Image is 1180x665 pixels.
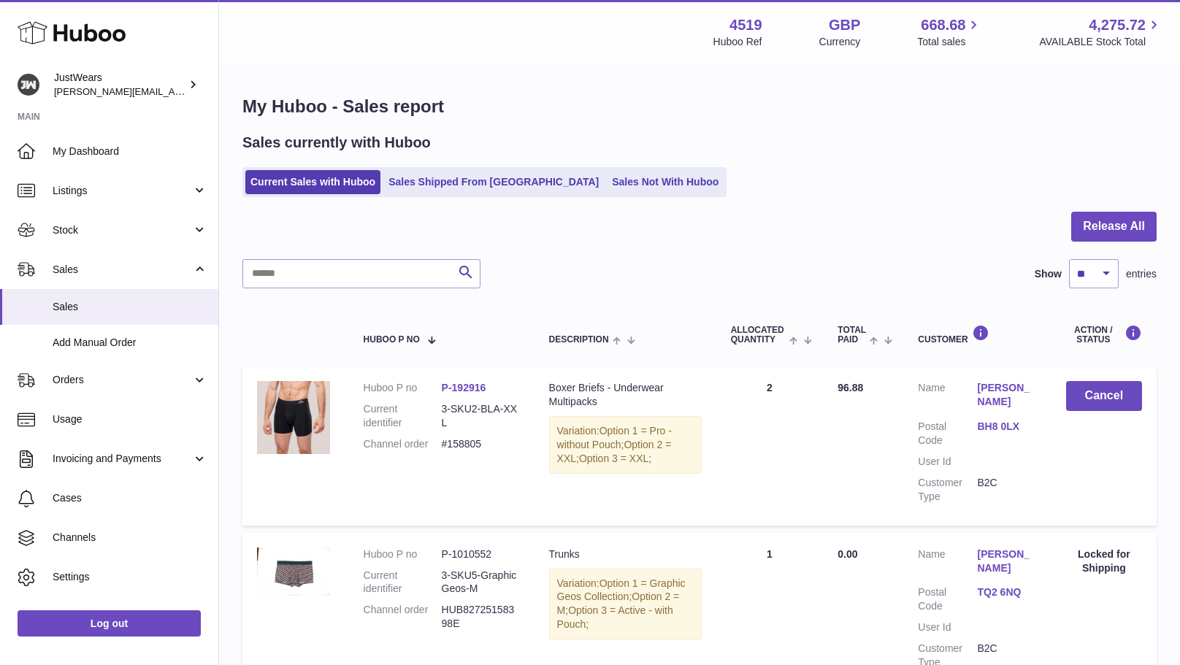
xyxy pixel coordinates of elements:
span: Total paid [838,326,866,345]
dt: User Id [918,620,977,634]
img: josh@just-wears.com [18,74,39,96]
div: Locked for Shipping [1066,547,1142,575]
span: Sales [53,263,192,277]
dt: Current identifier [364,402,442,430]
dt: Huboo P no [364,381,442,395]
dd: B2C [978,476,1037,504]
dd: 3-SKU5-Graphic Geos-M [442,569,520,596]
strong: GBP [829,15,860,35]
dt: Channel order [364,603,442,631]
dd: P-1010552 [442,547,520,561]
span: [PERSON_NAME][EMAIL_ADDRESS][DOMAIN_NAME] [54,85,293,97]
h2: Sales currently with Huboo [242,133,431,153]
dd: HUB82725158398E [442,603,520,631]
dt: Postal Code [918,585,977,613]
div: Trunks [549,547,702,561]
span: Listings [53,184,192,198]
span: entries [1126,267,1157,281]
div: Huboo Ref [713,35,762,49]
dt: Huboo P no [364,547,442,561]
div: Variation: [549,569,702,640]
span: Option 3 = XXL; [579,453,651,464]
div: JustWears [54,71,185,99]
span: 0.00 [838,548,857,560]
dt: Postal Code [918,420,977,447]
span: Cases [53,491,207,505]
span: Channels [53,531,207,545]
strong: 4519 [729,15,762,35]
dt: Current identifier [364,569,442,596]
dt: Customer Type [918,476,977,504]
dd: #158805 [442,437,520,451]
a: [PERSON_NAME] [978,547,1037,575]
span: 4,275.72 [1089,15,1146,35]
span: Huboo P no [364,335,420,345]
span: Add Manual Order [53,336,207,350]
label: Show [1035,267,1062,281]
span: Option 1 = Pro - without Pouch; [557,425,672,450]
a: Log out [18,610,201,637]
span: AVAILABLE Stock Total [1039,35,1162,49]
span: Option 3 = Active - with Pouch; [557,604,673,630]
a: Sales Not With Huboo [607,170,724,194]
span: Description [549,335,609,345]
a: 4,275.72 AVAILABLE Stock Total [1039,15,1162,49]
img: 45191626282845.jpg [257,381,330,454]
div: Boxer Briefs - Underwear Multipacks [549,381,702,409]
span: 96.88 [838,382,863,393]
a: BH8 0LX [978,420,1037,434]
a: Sales Shipped From [GEOGRAPHIC_DATA] [383,170,604,194]
span: Stock [53,223,192,237]
dt: User Id [918,455,977,469]
div: Action / Status [1066,325,1142,345]
div: Variation: [549,416,702,474]
a: Current Sales with Huboo [245,170,380,194]
h1: My Huboo - Sales report [242,95,1157,118]
a: TQ2 6NQ [978,585,1037,599]
dd: 3-SKU2-BLA-XXL [442,402,520,430]
dt: Name [918,381,977,412]
dt: Channel order [364,437,442,451]
span: Option 1 = Graphic Geos Collection; [557,577,686,603]
span: Usage [53,412,207,426]
span: My Dashboard [53,145,207,158]
span: Invoicing and Payments [53,452,192,466]
span: ALLOCATED Quantity [731,326,786,345]
span: Settings [53,570,207,584]
a: 668.68 Total sales [917,15,982,49]
span: Orders [53,373,192,387]
dt: Name [918,547,977,579]
a: P-192916 [442,382,486,393]
span: 668.68 [921,15,965,35]
button: Cancel [1066,381,1142,411]
div: Currency [819,35,861,49]
span: Total sales [917,35,982,49]
img: 45191726769181.jpg [257,547,330,596]
span: Sales [53,300,207,314]
a: [PERSON_NAME] [978,381,1037,409]
span: Option 2 = XXL; [557,439,672,464]
button: Release All [1071,212,1157,242]
div: Customer [918,325,1036,345]
td: 2 [716,366,824,525]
